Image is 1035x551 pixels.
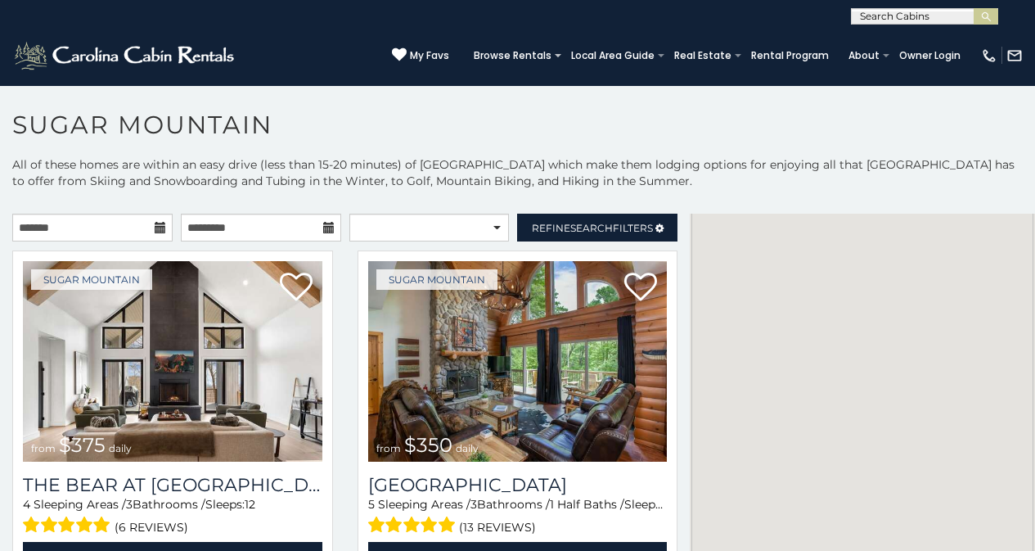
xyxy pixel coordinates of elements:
[23,261,322,462] img: The Bear At Sugar Mountain
[570,222,613,234] span: Search
[532,222,653,234] span: Refine Filters
[31,269,152,290] a: Sugar Mountain
[891,44,969,67] a: Owner Login
[470,497,477,512] span: 3
[23,497,30,512] span: 4
[31,442,56,454] span: from
[23,261,322,462] a: The Bear At Sugar Mountain from $375 daily
[109,442,132,454] span: daily
[517,214,677,242] a: RefineSearchFilters
[368,261,668,462] a: Grouse Moor Lodge from $350 daily
[368,261,668,462] img: Grouse Moor Lodge
[23,474,322,496] h3: The Bear At Sugar Mountain
[12,39,239,72] img: White-1-2.png
[624,271,657,305] a: Add to favorites
[368,497,375,512] span: 5
[840,44,888,67] a: About
[664,497,674,512] span: 12
[245,497,255,512] span: 12
[368,474,668,496] a: [GEOGRAPHIC_DATA]
[456,442,479,454] span: daily
[563,44,663,67] a: Local Area Guide
[126,497,133,512] span: 3
[410,48,449,63] span: My Favs
[743,44,837,67] a: Rental Program
[550,497,624,512] span: 1 Half Baths /
[368,474,668,496] h3: Grouse Moor Lodge
[404,433,452,457] span: $350
[59,433,106,457] span: $375
[376,269,497,290] a: Sugar Mountain
[376,442,401,454] span: from
[392,47,449,64] a: My Favs
[368,496,668,538] div: Sleeping Areas / Bathrooms / Sleeps:
[666,44,740,67] a: Real Estate
[459,517,536,538] span: (13 reviews)
[280,271,313,305] a: Add to favorites
[115,517,188,538] span: (6 reviews)
[981,47,997,64] img: phone-regular-white.png
[23,474,322,496] a: The Bear At [GEOGRAPHIC_DATA]
[23,496,322,538] div: Sleeping Areas / Bathrooms / Sleeps:
[1006,47,1023,64] img: mail-regular-white.png
[466,44,560,67] a: Browse Rentals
